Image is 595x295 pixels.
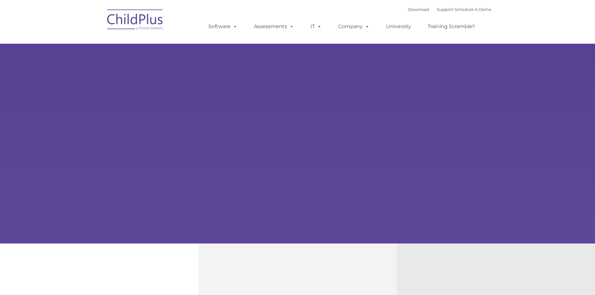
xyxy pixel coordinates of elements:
[408,7,491,12] font: |
[437,7,453,12] a: Support
[454,7,491,12] a: Schedule A Demo
[304,20,328,33] a: IT
[332,20,376,33] a: Company
[380,20,417,33] a: University
[248,20,300,33] a: Assessments
[408,7,429,12] a: Download
[421,20,481,33] a: Training Scramble!!
[104,5,166,36] img: ChildPlus by Procare Solutions
[202,20,244,33] a: Software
